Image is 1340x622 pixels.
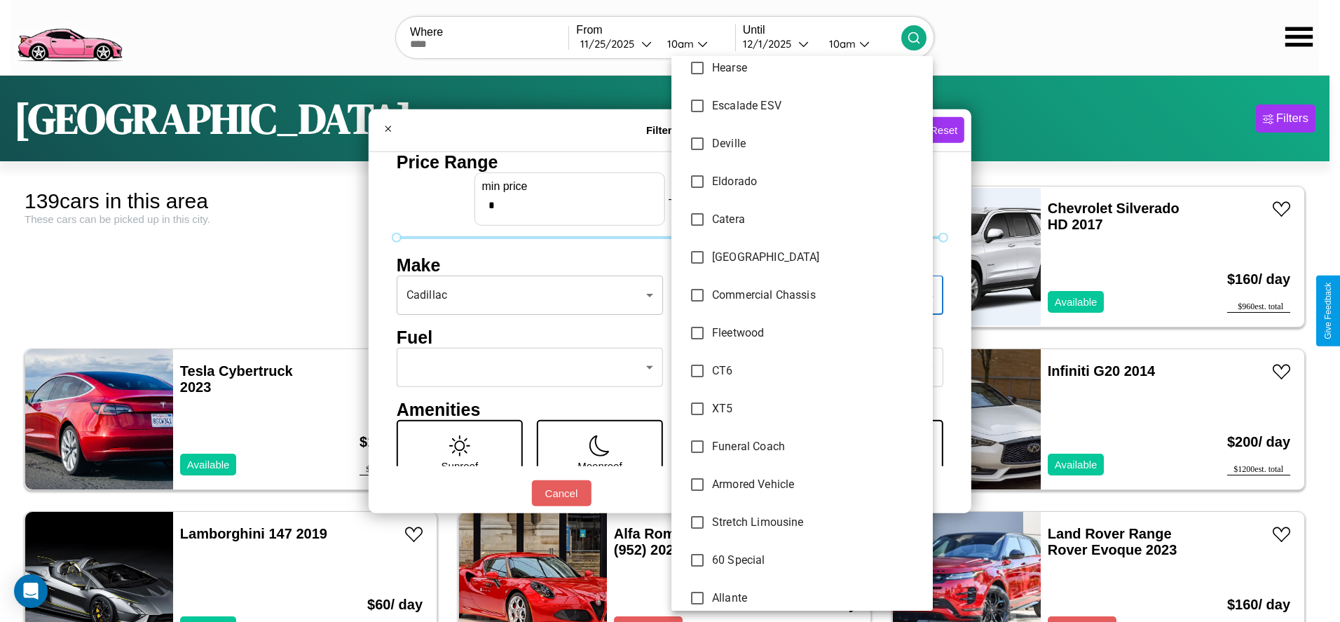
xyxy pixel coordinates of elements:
span: Stretch Limousine [712,514,922,531]
div: Open Intercom Messenger [14,574,48,608]
span: Armored Vehicle [712,476,922,493]
span: Deville [712,135,922,152]
span: 60 Special [712,552,922,569]
span: Catera [712,211,922,228]
span: [GEOGRAPHIC_DATA] [712,249,922,266]
span: Escalade ESV [712,97,922,114]
span: Commercial Chassis [712,287,922,304]
span: Funeral Coach [712,438,922,455]
span: CT6 [712,363,922,379]
div: Give Feedback [1323,283,1333,339]
span: Hearse [712,60,922,76]
span: Fleetwood [712,325,922,342]
span: Allante [712,590,922,607]
span: Eldorado [712,173,922,190]
span: XT5 [712,400,922,417]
